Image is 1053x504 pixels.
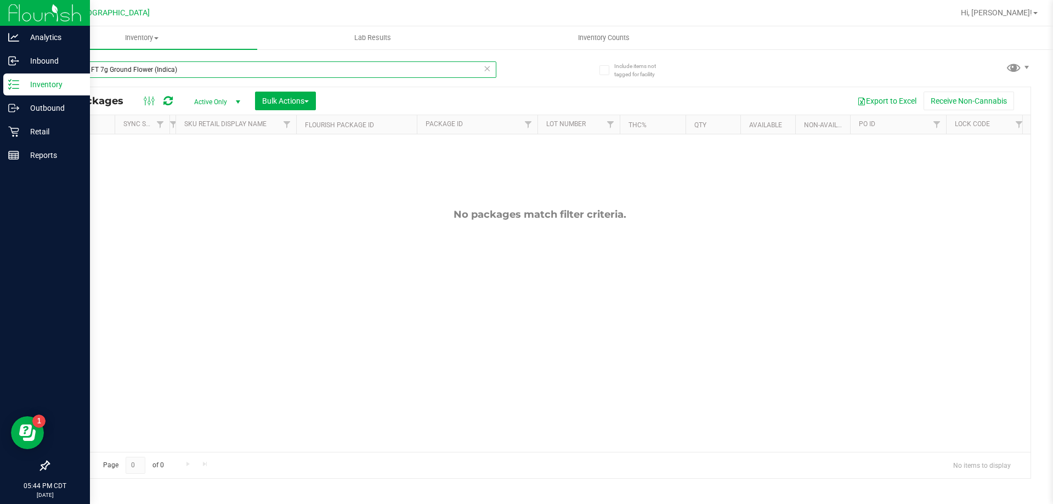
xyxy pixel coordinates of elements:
p: Analytics [19,31,85,44]
p: Inbound [19,54,85,67]
span: Lab Results [339,33,406,43]
button: Receive Non-Cannabis [924,92,1014,110]
a: Non-Available [804,121,853,129]
inline-svg: Analytics [8,32,19,43]
a: Lab Results [257,26,488,49]
a: Filter [602,115,620,134]
p: [DATE] [5,491,85,499]
span: Inventory Counts [563,33,644,43]
iframe: Resource center unread badge [32,415,46,428]
a: Available [749,121,782,129]
p: Inventory [19,78,85,91]
a: Filter [278,115,296,134]
p: 05:44 PM CDT [5,481,85,491]
a: Flourish Package ID [305,121,374,129]
span: Hi, [PERSON_NAME]! [961,8,1032,17]
a: Filter [519,115,537,134]
a: Filter [928,115,946,134]
div: No packages match filter criteria. [49,208,1031,220]
span: Include items not tagged for facility [614,62,669,78]
a: Package ID [426,120,463,128]
a: Qty [694,121,706,129]
a: Sku Retail Display Name [184,120,267,128]
a: Filter [1010,115,1028,134]
a: Lock Code [955,120,990,128]
p: Reports [19,149,85,162]
span: Page of 0 [94,457,173,474]
a: Lot Number [546,120,586,128]
inline-svg: Retail [8,126,19,137]
span: Bulk Actions [262,97,309,105]
span: [GEOGRAPHIC_DATA] [75,8,150,18]
a: THC% [629,121,647,129]
a: Filter [151,115,169,134]
iframe: Resource center [11,416,44,449]
button: Bulk Actions [255,92,316,110]
span: No items to display [944,457,1020,473]
input: Search Package ID, Item Name, SKU, Lot or Part Number... [48,61,496,78]
inline-svg: Outbound [8,103,19,114]
a: PO ID [859,120,875,128]
a: Sync Status [123,120,166,128]
span: Inventory [26,33,257,43]
inline-svg: Inventory [8,79,19,90]
button: Export to Excel [850,92,924,110]
a: Inventory [26,26,257,49]
inline-svg: Reports [8,150,19,161]
span: All Packages [57,95,134,107]
a: Filter [164,115,182,134]
p: Retail [19,125,85,138]
inline-svg: Inbound [8,55,19,66]
a: Inventory Counts [488,26,719,49]
p: Outbound [19,101,85,115]
span: Clear [483,61,491,76]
